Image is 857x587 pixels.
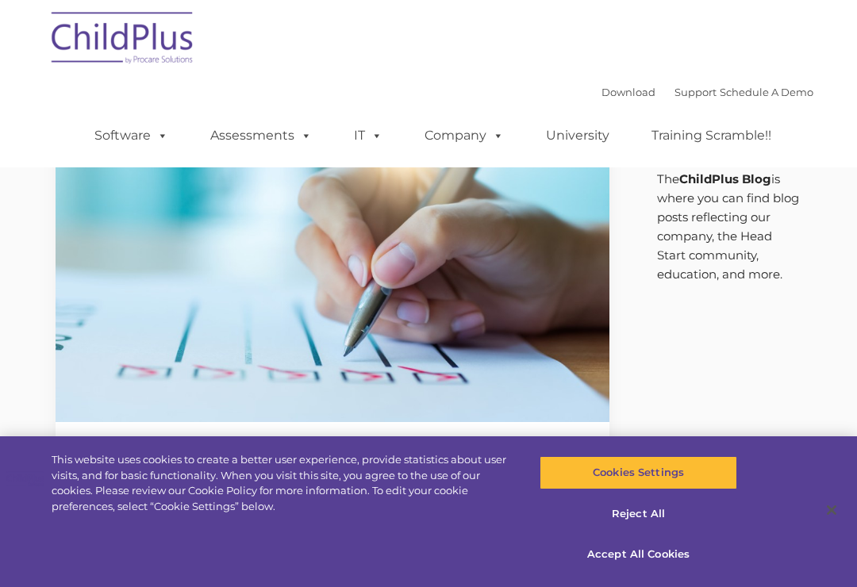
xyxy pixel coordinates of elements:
[540,456,736,489] button: Cookies Settings
[814,493,849,528] button: Close
[601,86,813,98] font: |
[540,497,736,531] button: Reject All
[720,86,813,98] a: Schedule A Demo
[79,120,184,152] a: Software
[56,111,609,422] img: Efficiency Boost: ChildPlus Online's Enhanced Family Pre-Application Process - Streamlining Appli...
[679,171,771,186] strong: ChildPlus Blog
[338,120,398,152] a: IT
[52,452,514,514] div: This website uses cookies to create a better user experience, provide statistics about user visit...
[194,120,328,152] a: Assessments
[530,120,625,152] a: University
[674,86,717,98] a: Support
[44,1,202,80] img: ChildPlus by Procare Solutions
[657,170,802,284] p: The is where you can find blog posts reflecting our company, the Head Start community, education,...
[409,120,520,152] a: Company
[540,538,736,571] button: Accept All Cookies
[636,120,787,152] a: Training Scramble!!
[601,86,655,98] a: Download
